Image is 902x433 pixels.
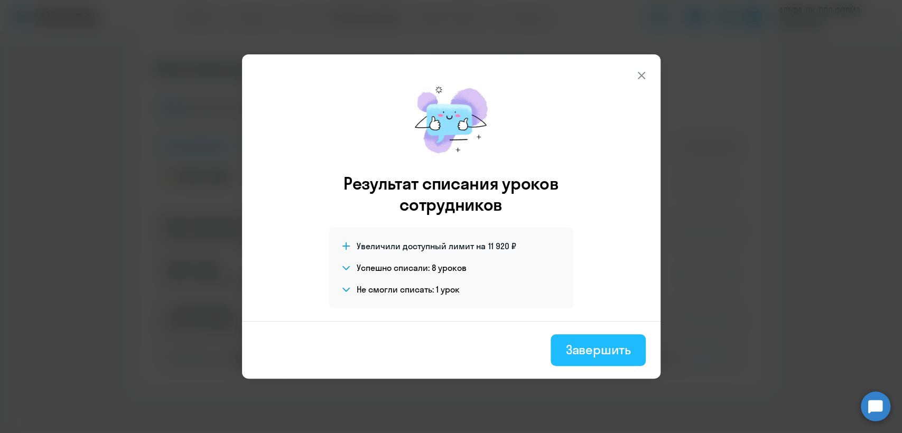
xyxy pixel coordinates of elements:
[329,173,573,215] h3: Результат списания уроков сотрудников
[357,240,486,252] span: Увеличили доступный лимит на
[488,240,516,252] span: 11 920 ₽
[357,262,467,274] h4: Успешно списали: 8 уроков
[551,334,645,366] button: Завершить
[565,341,630,358] div: Завершить
[357,284,460,295] h4: Не смогли списать: 1 урок
[404,76,499,164] img: mirage-message.png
